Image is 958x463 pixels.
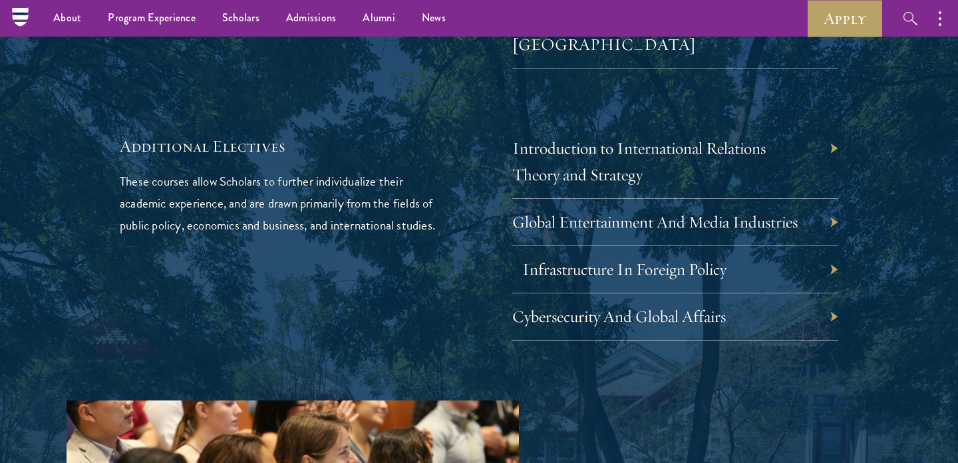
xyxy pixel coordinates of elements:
h5: Additional Electives [120,135,446,158]
a: Innovation and Entrepreneurship in [GEOGRAPHIC_DATA] [512,7,743,55]
a: Infrastructure In Foreign Policy [522,259,726,279]
a: Global Entertainment And Media Industries [512,212,798,232]
p: These courses allow Scholars to further individualize their academic experience, and are drawn pr... [120,170,446,236]
a: Introduction to International Relations Theory and Strategy [512,138,766,185]
a: Cybersecurity And Global Affairs [512,306,726,327]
